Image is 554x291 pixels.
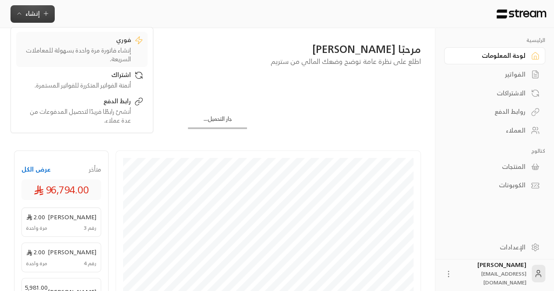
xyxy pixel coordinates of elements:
div: إنشاء فاتورة مرة واحدة بسهولة للمعاملات السريعة. [21,46,131,63]
div: رابط الدفع [21,97,131,107]
button: عرض الكل [21,165,51,174]
a: الكوبونات [444,177,545,194]
span: متأخر [89,165,101,174]
div: لوحة المعلومات [455,51,526,60]
div: مرحبًا [PERSON_NAME] [14,42,421,56]
div: فوري [21,35,131,46]
span: رقم 3 [84,224,96,232]
span: 2.00 [26,247,45,256]
div: الإعدادات [455,243,526,252]
div: الاشتراكات [455,89,526,98]
a: لوحة المعلومات [444,47,545,64]
div: روابط الدفع [455,107,526,116]
div: العملاء [455,126,526,135]
span: [EMAIL_ADDRESS][DOMAIN_NAME] [481,269,526,287]
a: رابط الدفعأنشئ رابطًا فريدًا لتحصيل المدفوعات من عدة عملاء. [16,93,148,128]
a: الفواتير [444,66,545,83]
div: المنتجات [455,162,526,171]
div: أتمتة الفواتير المتكررة للفواتير المستمرة. [21,81,131,90]
div: جار التحميل... [188,115,247,127]
a: الاشتراكات [444,84,545,102]
button: إنشاء [11,5,55,23]
span: [PERSON_NAME] [48,212,96,221]
p: الرئيسية [444,37,545,44]
p: كتالوج [444,147,545,154]
div: أنشئ رابطًا فريدًا لتحصيل المدفوعات من عدة عملاء. [21,107,131,125]
a: الإعدادات [444,238,545,256]
span: اطلع على نظرة عامة توضح وضعك المالي من ستريم [271,55,421,67]
div: [PERSON_NAME] [458,260,526,287]
a: فوريإنشاء فاتورة مرة واحدة بسهولة للمعاملات السريعة. [16,32,148,67]
div: الفواتير [455,70,526,79]
span: 2.00 [26,212,45,221]
a: روابط الدفع [444,103,545,120]
span: إنشاء [25,8,40,19]
a: المنتجات [444,158,545,175]
span: 96,794.00 [34,182,89,197]
span: رقم 4 [84,259,96,267]
span: مرة واحدة [26,259,47,267]
a: العملاء [444,122,545,139]
img: Logo [496,9,547,19]
span: [PERSON_NAME] [48,247,96,256]
div: الكوبونات [455,181,526,189]
div: اشتراك [21,70,131,81]
span: مرة واحدة [26,224,47,232]
a: اشتراكأتمتة الفواتير المتكررة للفواتير المستمرة. [16,67,148,93]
